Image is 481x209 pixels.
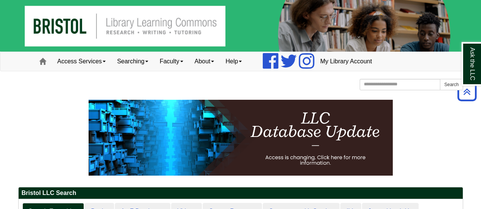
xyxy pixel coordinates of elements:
[440,79,463,90] button: Search
[455,86,479,97] a: Back to Top
[220,52,248,71] a: Help
[19,187,463,199] h2: Bristol LLC Search
[89,100,393,176] img: HTML tutorial
[111,52,154,71] a: Searching
[52,52,111,71] a: Access Services
[154,52,189,71] a: Faculty
[314,52,378,71] a: My Library Account
[189,52,220,71] a: About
